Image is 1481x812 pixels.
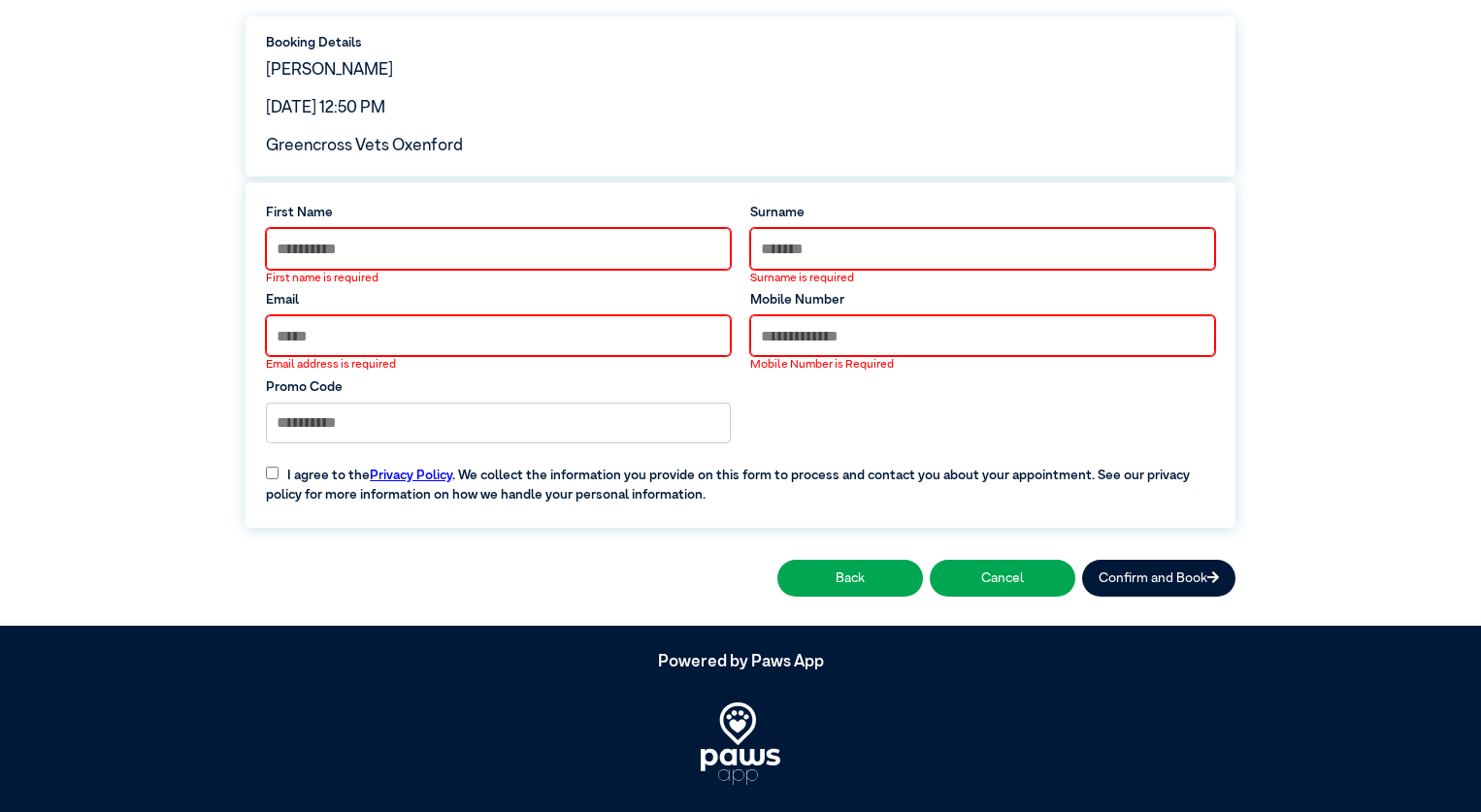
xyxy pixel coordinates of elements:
img: PawsApp [701,702,780,785]
label: I agree to the . We collect the information you provide on this form to process and contact you a... [256,452,1225,504]
a: Privacy Policy [370,469,452,482]
label: Mobile Number [750,290,1215,309]
button: Cancel [930,560,1075,596]
span: [PERSON_NAME] [266,62,393,79]
button: Back [777,560,923,596]
input: I agree to thePrivacy Policy. We collect the information you provide on this form to process and ... [266,467,279,479]
span: [DATE] 12:50 PM [266,100,385,116]
button: Confirm and Book [1082,560,1235,596]
div: Email address is required [266,356,731,374]
label: Surname [750,203,1215,222]
div: Surname is required [750,270,1215,287]
label: First Name [266,203,731,222]
label: Email [266,290,731,309]
span: Greencross Vets Oxenford [266,138,463,154]
label: Promo Code [266,377,731,397]
h5: Powered by Paws App [246,653,1235,672]
div: First name is required [266,270,731,287]
label: Booking Details [266,33,1215,52]
div: Mobile Number is Required [750,356,1215,374]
